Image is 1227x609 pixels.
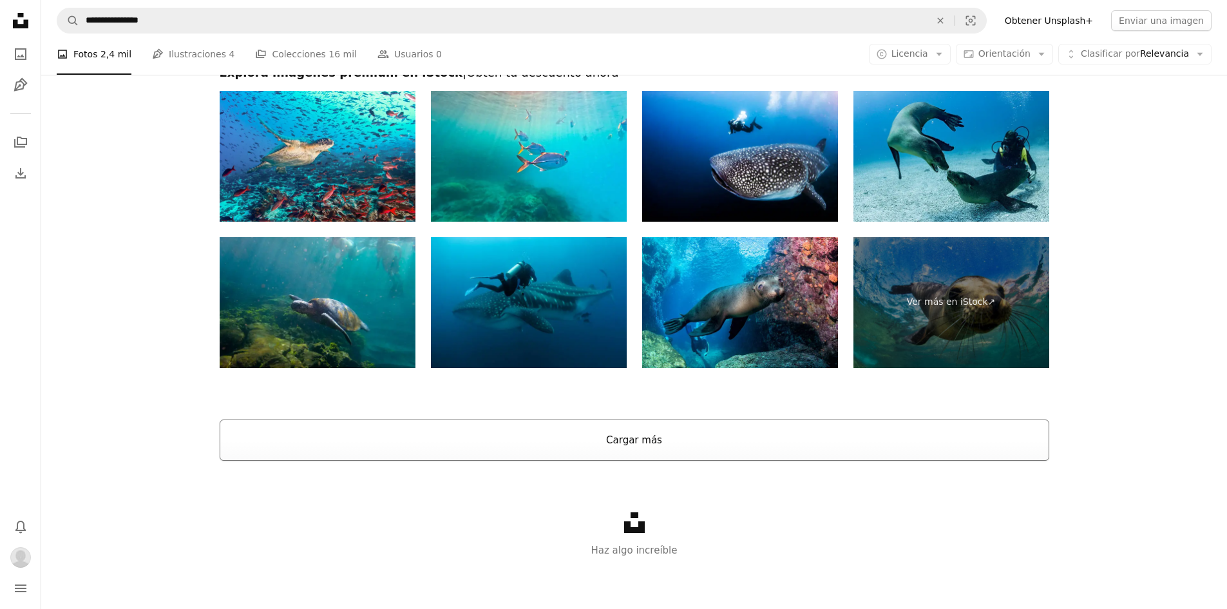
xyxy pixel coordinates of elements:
[431,237,627,368] img: Galápagos Underwater
[152,34,234,75] a: Ilustraciones 4
[229,47,234,61] span: 4
[8,72,33,98] a: Ilustraciones
[997,10,1101,31] a: Obtener Unsplash+
[377,34,442,75] a: Usuarios 0
[1081,48,1140,59] span: Clasificar por
[956,44,1053,64] button: Orientación
[1111,10,1212,31] button: Enviar una imagen
[220,237,415,368] img: Tortuga marina y dos nadadores silueta, Islas Galápagos
[955,8,986,33] button: Búsqueda visual
[10,547,31,568] img: Avatar del usuario ALEJANDRA REYES
[220,91,415,222] img: Tortuga y toneladas de pescado
[431,91,627,222] img: Un banco de hermosa y acogedora Palomita (Trachinotus goodei) nadando a través de aguas tropicale...
[328,47,357,61] span: 16 mil
[57,8,79,33] button: Buscar en Unsplash
[41,543,1227,558] p: Haz algo increíble
[8,514,33,539] button: Notificaciones
[853,237,1049,368] a: Ver más en iStock↗
[869,44,951,64] button: Licencia
[853,91,1049,222] img: Cachorro león marino underwater mirando a usted
[220,420,1049,461] button: Cargar más
[436,47,442,61] span: 0
[8,575,33,601] button: Menú
[8,41,33,67] a: Fotos
[57,8,987,34] form: Encuentra imágenes en todo el sitio
[8,8,33,36] a: Inicio — Unsplash
[926,8,955,33] button: Borrar
[8,160,33,186] a: Historial de descargas
[642,91,838,222] img: Tiburón ballena con el buzo de la isla de Darwin en las Islas Galápagos, Ecuador
[8,545,33,570] button: Perfil
[978,48,1031,59] span: Orientación
[1081,48,1189,61] span: Relevancia
[642,237,838,368] img: Young cachorro león marino californiano
[255,34,357,75] a: Colecciones 16 mil
[891,48,928,59] span: Licencia
[1058,44,1212,64] button: Clasificar porRelevancia
[8,130,33,155] a: Colecciones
